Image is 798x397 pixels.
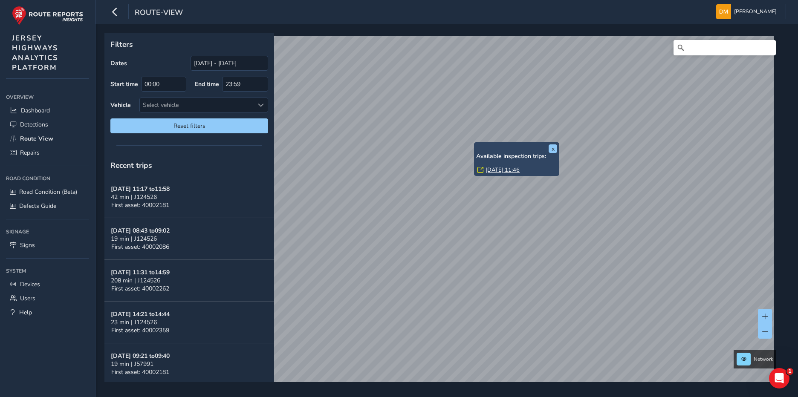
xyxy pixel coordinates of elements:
[12,33,58,72] span: JERSEY HIGHWAYS ANALYTICS PLATFORM
[111,185,170,193] strong: [DATE] 11:17 to 11:58
[19,202,56,210] span: Defects Guide
[6,225,89,238] div: Signage
[111,235,157,243] span: 19 min | J124526
[104,260,274,302] button: [DATE] 11:31 to14:59208 min | J124526First asset: 40002262
[110,59,127,67] label: Dates
[111,368,169,376] span: First asset: 40002181
[111,360,153,368] span: 19 min | J57991
[140,98,254,112] div: Select vehicle
[716,4,731,19] img: diamond-layout
[476,153,557,160] h6: Available inspection trips:
[19,188,77,196] span: Road Condition (Beta)
[674,40,776,55] input: Search
[734,4,777,19] span: [PERSON_NAME]
[20,294,35,302] span: Users
[111,268,170,276] strong: [DATE] 11:31 to 14:59
[754,356,773,362] span: Network
[110,101,131,109] label: Vehicle
[486,166,520,174] a: [DATE] 11:46
[20,135,53,143] span: Route View
[6,118,89,132] a: Detections
[110,118,268,133] button: Reset filters
[111,326,169,334] span: First asset: 40002359
[19,308,32,316] span: Help
[20,241,35,249] span: Signs
[6,265,89,277] div: System
[6,146,89,160] a: Repairs
[104,176,274,218] button: [DATE] 11:17 to11:5842 min | J124526First asset: 40002181
[769,368,789,388] iframe: Intercom live chat
[6,199,89,213] a: Defects Guide
[111,227,170,235] strong: [DATE] 08:43 to 09:02
[12,6,83,25] img: rr logo
[111,285,169,293] span: First asset: 40002262
[6,91,89,104] div: Overview
[6,132,89,146] a: Route View
[6,277,89,291] a: Devices
[6,238,89,252] a: Signs
[135,7,183,19] span: route-view
[111,243,169,251] span: First asset: 40002086
[6,291,89,305] a: Users
[104,343,274,385] button: [DATE] 09:21 to09:4019 min | J57991First asset: 40002181
[111,310,170,318] strong: [DATE] 14:21 to 14:44
[6,172,89,185] div: Road Condition
[786,368,793,375] span: 1
[20,121,48,129] span: Detections
[6,185,89,199] a: Road Condition (Beta)
[104,218,274,260] button: [DATE] 08:43 to09:0219 min | J124526First asset: 40002086
[20,280,40,288] span: Devices
[716,4,780,19] button: [PERSON_NAME]
[111,201,169,209] span: First asset: 40002181
[110,160,152,170] span: Recent trips
[110,80,138,88] label: Start time
[110,39,268,50] p: Filters
[111,276,160,285] span: 208 min | J124526
[107,36,774,392] canvas: Map
[6,104,89,118] a: Dashboard
[6,305,89,319] a: Help
[111,193,157,201] span: 42 min | J124526
[549,144,557,153] button: x
[117,122,262,130] span: Reset filters
[195,80,219,88] label: End time
[111,318,157,326] span: 23 min | J124526
[111,352,170,360] strong: [DATE] 09:21 to 09:40
[20,149,40,157] span: Repairs
[104,302,274,343] button: [DATE] 14:21 to14:4423 min | J124526First asset: 40002359
[21,106,50,115] span: Dashboard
